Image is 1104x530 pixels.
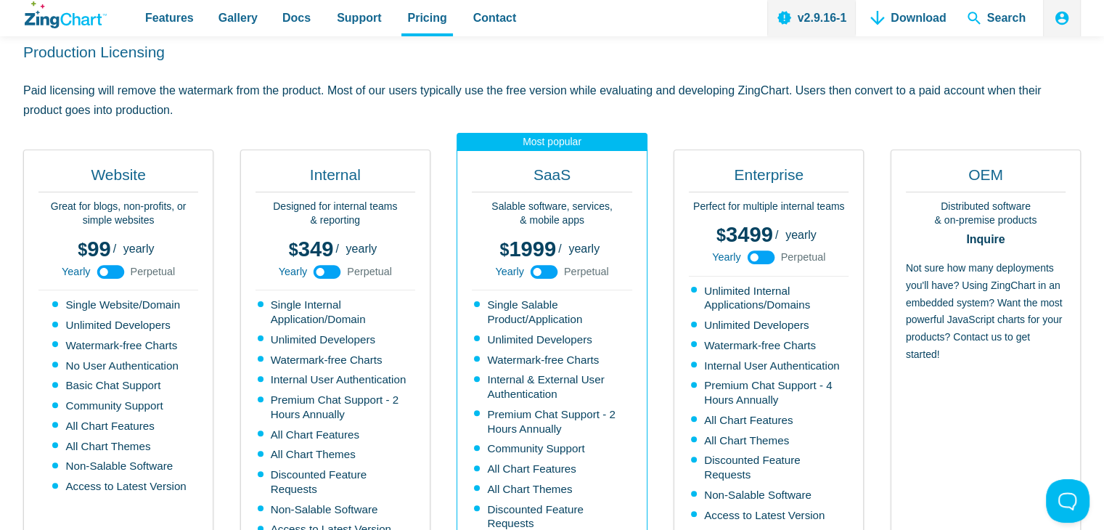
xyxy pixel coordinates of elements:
li: Single Salable Product/Application [474,298,631,327]
li: All Chart Themes [258,447,415,462]
li: Unlimited Developers [258,333,415,347]
span: Perpetual [781,252,826,262]
li: Watermark-free Charts [258,353,415,367]
li: Internal User Authentication [258,372,415,387]
p: Great for blogs, non-profits, or simple websites [38,200,198,228]
li: All Chart Themes [52,439,186,454]
span: yearly [346,242,377,255]
span: Gallery [218,8,258,28]
p: Designed for internal teams & reporting [255,200,415,228]
h2: Website [38,165,198,192]
li: All Chart Themes [474,482,631,497]
h2: OEM [906,165,1066,192]
li: All Chart Features [474,462,631,476]
li: Internal User Authentication [691,359,849,373]
span: yearly [568,242,600,255]
span: / [775,229,778,241]
span: Perpetual [131,266,176,277]
span: Yearly [279,266,307,277]
span: Yearly [712,252,740,262]
span: Yearly [62,266,90,277]
li: Community Support [474,441,631,456]
h2: Internal [255,165,415,192]
span: 1999 [499,237,556,261]
p: Perfect for multiple internal teams [689,200,849,214]
span: Perpetual [564,266,609,277]
li: All Chart Features [258,428,415,442]
span: Docs [282,8,311,28]
span: yearly [785,229,817,241]
span: / [558,243,561,255]
li: Unlimited Developers [52,318,186,333]
li: Non-Salable Software [691,488,849,502]
span: Contact [473,8,517,28]
span: Pricing [407,8,446,28]
p: Paid licensing will remove the watermark from the product. Most of our users typically use the fr... [23,81,1081,120]
li: Unlimited Developers [474,333,631,347]
li: Single Website/Domain [52,298,186,312]
strong: Inquire [906,234,1066,245]
span: Support [337,8,381,28]
li: Premium Chat Support - 2 Hours Annually [474,407,631,436]
li: Internal & External User Authentication [474,372,631,401]
li: Non-Salable Software [52,459,186,473]
iframe: Toggle Customer Support [1046,479,1089,523]
span: 349 [289,237,334,261]
li: Premium Chat Support - 4 Hours Annually [691,378,849,407]
span: 99 [78,237,110,261]
li: No User Authentication [52,359,186,373]
span: 3499 [716,223,773,246]
li: Access to Latest Version [691,508,849,523]
li: All Chart Features [691,413,849,428]
span: / [113,243,116,255]
li: Access to Latest Version [52,479,186,494]
span: Perpetual [347,266,392,277]
h2: SaaS [472,165,631,192]
li: Discounted Feature Requests [691,453,849,482]
li: Basic Chat Support [52,378,186,393]
span: / [335,243,338,255]
p: Distributed software & on-premise products [906,200,1066,228]
li: All Chart Features [52,419,186,433]
span: Features [145,8,194,28]
a: ZingChart Logo. Click to return to the homepage [25,1,107,28]
li: Unlimited Developers [691,318,849,333]
li: Watermark-free Charts [691,338,849,353]
h2: Production Licensing [23,42,1081,62]
li: Community Support [52,399,186,413]
li: Unlimited Internal Applications/Domains [691,284,849,313]
li: Watermark-free Charts [52,338,186,353]
span: yearly [123,242,155,255]
li: Discounted Feature Requests [258,468,415,497]
p: Salable software, services, & mobile apps [472,200,631,228]
li: Single Internal Application/Domain [258,298,415,327]
span: Yearly [495,266,523,277]
h2: Enterprise [689,165,849,192]
li: Premium Chat Support - 2 Hours Annually [258,393,415,422]
li: Non-Salable Software [258,502,415,517]
li: All Chart Themes [691,433,849,448]
li: Watermark-free Charts [474,353,631,367]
